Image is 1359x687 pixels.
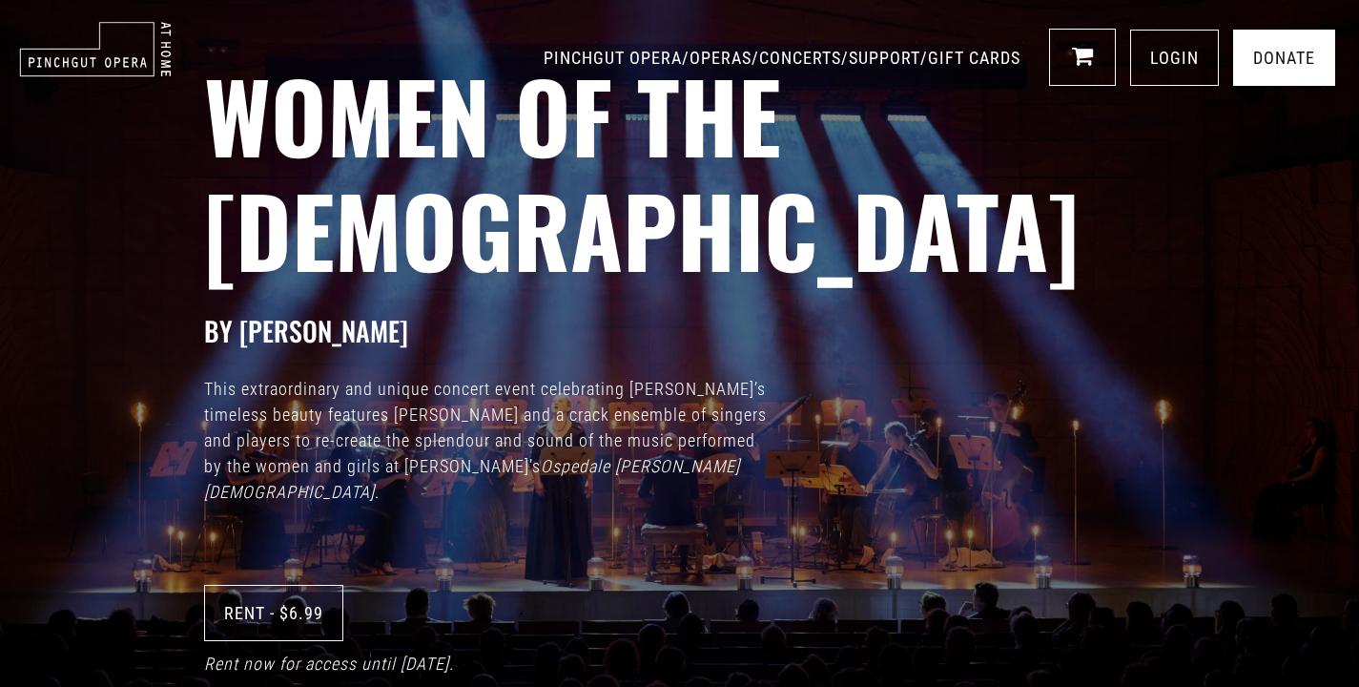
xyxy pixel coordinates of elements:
p: This extraordinary and unique concert event celebrating [PERSON_NAME]’s timeless beauty features ... [204,376,776,505]
h2: Women of the [DEMOGRAPHIC_DATA] [204,57,1359,286]
a: Rent - $6.99 [204,585,343,641]
i: Ospedale [PERSON_NAME][DEMOGRAPHIC_DATA] [204,456,740,502]
h3: BY [PERSON_NAME] [204,315,1359,347]
a: GIFT CARDS [928,48,1020,68]
a: SUPPORT [849,48,920,68]
a: CONCERTS [759,48,841,68]
a: OPERAS [690,48,752,68]
span: / / / / [544,48,1025,68]
i: Rent now for access until [DATE]. [204,654,454,674]
a: PINCHGUT OPERA [544,48,682,68]
a: Donate [1233,30,1335,86]
img: pinchgut_at_home_negative_logo.svg [19,21,172,77]
a: LOGIN [1130,30,1219,86]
